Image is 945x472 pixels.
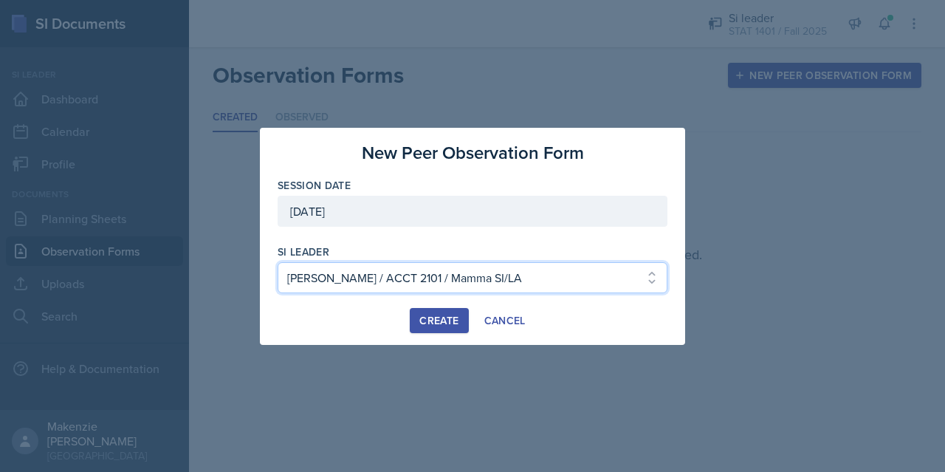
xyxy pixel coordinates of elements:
div: Cancel [484,315,526,326]
h3: New Peer Observation Form [362,140,584,166]
label: si leader [278,244,329,259]
label: Session Date [278,178,351,193]
div: Create [419,315,458,326]
button: Create [410,308,468,333]
button: Cancel [475,308,535,333]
